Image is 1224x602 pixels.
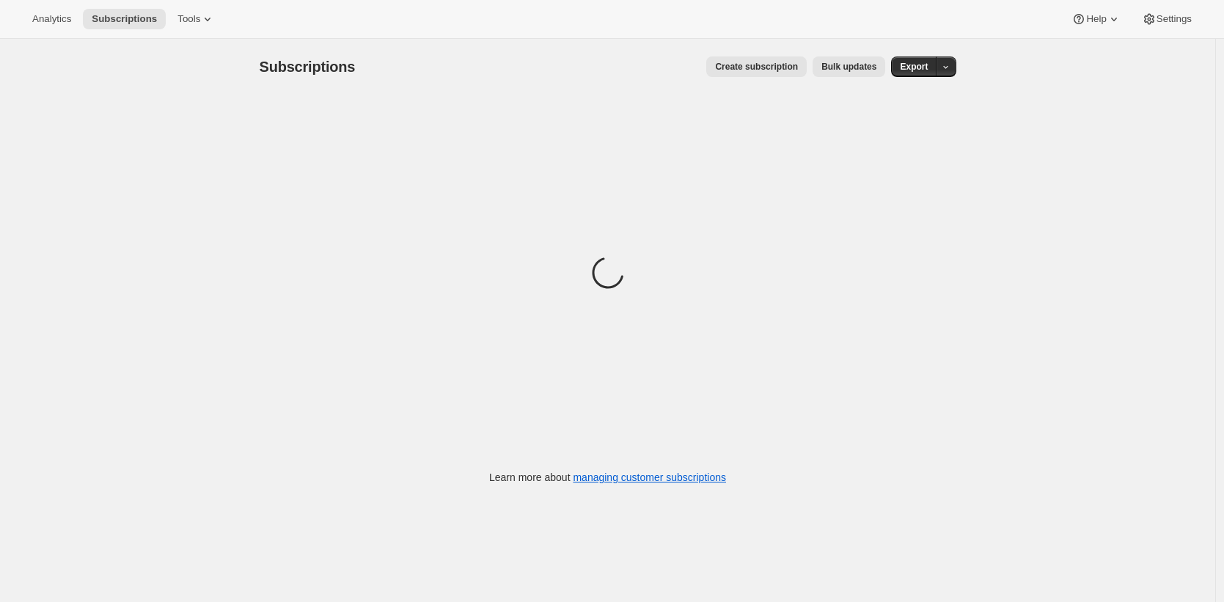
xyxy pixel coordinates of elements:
[23,9,80,29] button: Analytics
[260,59,356,75] span: Subscriptions
[1157,13,1192,25] span: Settings
[573,471,726,483] a: managing customer subscriptions
[1063,9,1129,29] button: Help
[169,9,224,29] button: Tools
[489,470,726,485] p: Learn more about
[1086,13,1106,25] span: Help
[821,61,876,73] span: Bulk updates
[32,13,71,25] span: Analytics
[715,61,798,73] span: Create subscription
[92,13,157,25] span: Subscriptions
[900,61,928,73] span: Export
[83,9,166,29] button: Subscriptions
[891,56,937,77] button: Export
[706,56,807,77] button: Create subscription
[177,13,200,25] span: Tools
[1133,9,1201,29] button: Settings
[813,56,885,77] button: Bulk updates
